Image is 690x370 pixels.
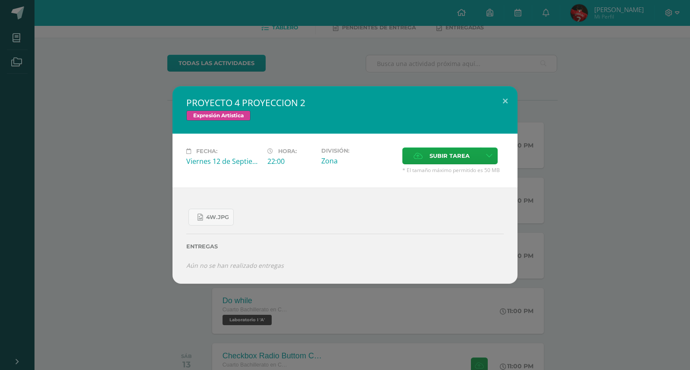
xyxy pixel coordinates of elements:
i: Aún no se han realizado entregas [186,261,284,270]
div: 22:00 [267,157,314,166]
h2: PROYECTO 4 PROYECCION 2 [186,97,504,109]
div: Zona [321,156,395,166]
span: Hora: [278,148,297,154]
label: División: [321,147,395,154]
span: Subir tarea [430,148,470,164]
span: * El tamaño máximo permitido es 50 MB [402,166,504,174]
span: Expresión Artística [186,110,251,121]
button: Close (Esc) [493,86,517,116]
span: Fecha: [196,148,217,154]
label: Entregas [186,243,504,250]
span: 4W.jpg [206,214,229,221]
a: 4W.jpg [188,209,234,226]
div: Viernes 12 de Septiembre [186,157,260,166]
